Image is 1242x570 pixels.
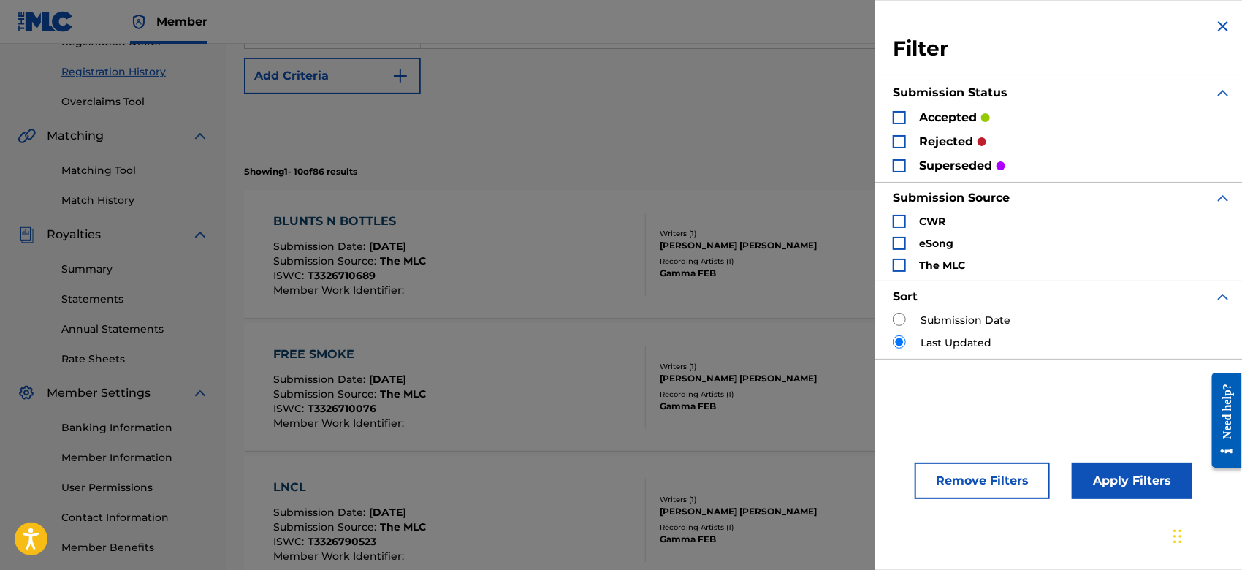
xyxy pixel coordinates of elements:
p: rejected [919,133,973,151]
a: Registration History [61,64,209,80]
a: Member Benefits [61,540,209,555]
a: Annual Statements [61,322,209,337]
img: MLC Logo [18,11,74,32]
a: FREE SMOKESubmission Date:[DATE]Submission Source:The MLCISWC:T3326710076Member Work Identifier:W... [244,323,1224,451]
strong: Sort [893,289,918,303]
div: Recording Artists ( 1 ) [660,522,879,533]
h3: Filter [893,36,1232,62]
span: Submission Date : [273,506,369,519]
span: T3326790523 [308,535,376,548]
div: Drag [1173,514,1182,558]
span: The MLC [380,520,426,533]
span: ISWC : [273,535,308,548]
div: Recording Artists ( 1 ) [660,389,879,400]
div: [PERSON_NAME] [PERSON_NAME] [660,372,879,385]
span: [DATE] [369,506,406,519]
img: expand [191,226,209,243]
a: Summary [61,262,209,277]
iframe: Resource Center [1201,362,1242,479]
span: [DATE] [369,373,406,386]
div: Writers ( 1 ) [660,361,879,372]
span: Member Settings [47,384,151,402]
img: expand [191,127,209,145]
span: The MLC [380,387,426,400]
button: Add Criteria [244,58,421,94]
span: T3326710689 [308,269,376,282]
strong: CWR [919,215,945,228]
div: FREE SMOKE [273,346,426,363]
img: 9d2ae6d4665cec9f34b9.svg [392,67,409,85]
span: Royalties [47,226,101,243]
div: Writers ( 1 ) [660,494,879,505]
div: Writers ( 1 ) [660,228,879,239]
div: [PERSON_NAME] [PERSON_NAME] [660,239,879,252]
span: Submission Source : [273,520,380,533]
a: Matching Tool [61,163,209,178]
img: expand [1214,288,1232,305]
img: close [1214,18,1232,35]
p: Showing 1 - 10 of 86 results [244,165,357,178]
form: Search Form [244,12,1224,153]
img: Royalties [18,226,35,243]
a: User Permissions [61,480,209,495]
span: Matching [47,127,104,145]
label: Submission Date [921,313,1010,328]
span: Submission Date : [273,240,369,253]
a: Banking Information [61,420,209,436]
div: Gamma FEB [660,267,879,280]
span: T3326710076 [308,402,376,415]
iframe: Chat Widget [1169,500,1242,570]
div: [PERSON_NAME] [PERSON_NAME] [660,505,879,518]
div: Gamma FEB [660,400,879,413]
span: Member Work Identifier : [273,417,408,430]
a: Contact Information [61,510,209,525]
a: Member Information [61,450,209,465]
button: Apply Filters [1072,463,1192,499]
strong: Submission Source [893,191,1010,205]
p: superseded [919,157,992,175]
strong: The MLC [919,259,965,272]
img: expand [191,384,209,402]
div: Recording Artists ( 1 ) [660,256,879,267]
img: expand [1214,189,1232,207]
a: Match History [61,193,209,208]
span: Submission Source : [273,254,380,267]
strong: eSong [919,237,953,250]
a: Overclaims Tool [61,94,209,110]
span: Member [156,13,207,30]
label: Last Updated [921,335,991,351]
span: Member Work Identifier : [273,284,408,297]
strong: Submission Status [893,85,1007,99]
span: Submission Source : [273,387,380,400]
span: [DATE] [369,240,406,253]
a: Statements [61,292,209,307]
button: Remove Filters [915,463,1050,499]
span: ISWC : [273,402,308,415]
div: Gamma FEB [660,533,879,546]
a: BLUNTS N BOTTLESSubmission Date:[DATE]Submission Source:The MLCISWC:T3326710689Member Work Identi... [244,190,1224,318]
img: expand [1214,84,1232,102]
span: Member Work Identifier : [273,550,408,563]
a: Rate Sheets [61,351,209,367]
img: Matching [18,127,36,145]
div: LNCL [273,479,426,496]
p: accepted [919,109,977,126]
img: Top Rightsholder [130,13,148,31]
img: Member Settings [18,384,35,402]
div: BLUNTS N BOTTLES [273,213,426,230]
span: The MLC [380,254,426,267]
span: Submission Date : [273,373,369,386]
span: ISWC : [273,269,308,282]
